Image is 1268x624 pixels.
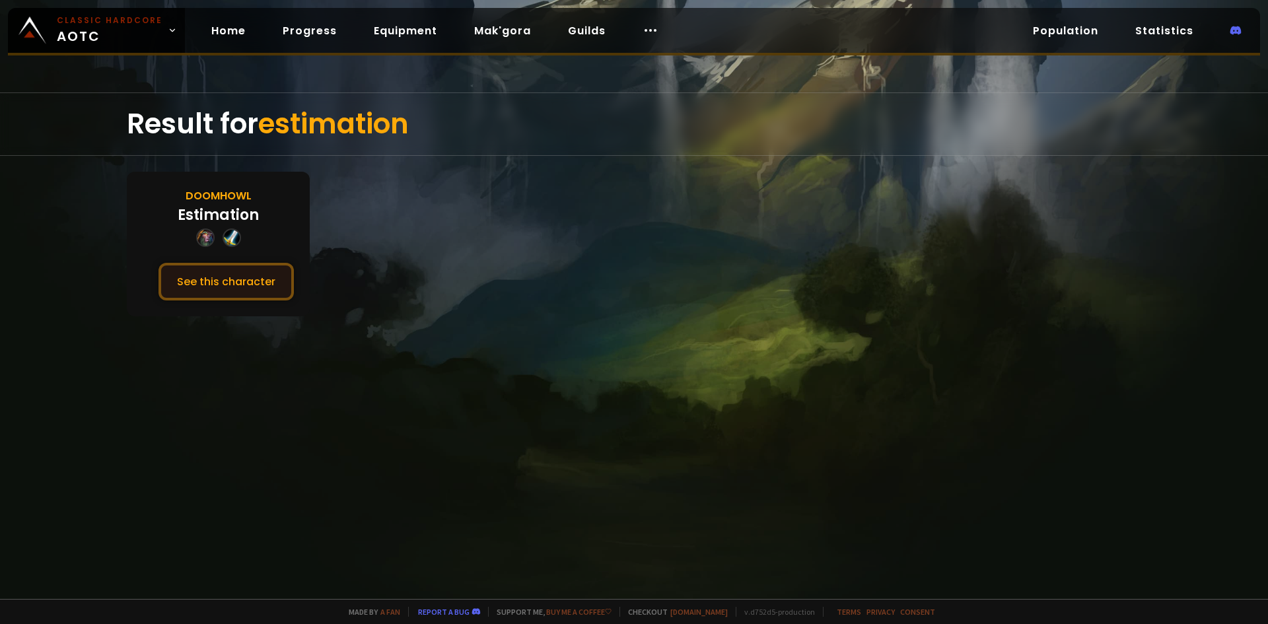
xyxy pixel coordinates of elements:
a: Privacy [866,607,895,617]
a: a fan [380,607,400,617]
a: Classic HardcoreAOTC [8,8,185,53]
button: See this character [158,263,294,300]
a: Terms [837,607,861,617]
a: Guilds [557,17,616,44]
a: Population [1022,17,1109,44]
a: Statistics [1125,17,1204,44]
a: Buy me a coffee [546,607,612,617]
a: Consent [900,607,935,617]
small: Classic Hardcore [57,15,162,26]
a: Equipment [363,17,448,44]
div: Doomhowl [186,188,252,204]
a: Mak'gora [464,17,542,44]
a: [DOMAIN_NAME] [670,607,728,617]
span: Checkout [619,607,728,617]
a: Report a bug [418,607,470,617]
div: Estimation [178,204,259,226]
a: Home [201,17,256,44]
span: Support me, [488,607,612,617]
span: Made by [341,607,400,617]
a: Progress [272,17,347,44]
span: estimation [258,104,409,143]
span: v. d752d5 - production [736,607,815,617]
div: Result for [127,93,1141,155]
span: AOTC [57,15,162,46]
